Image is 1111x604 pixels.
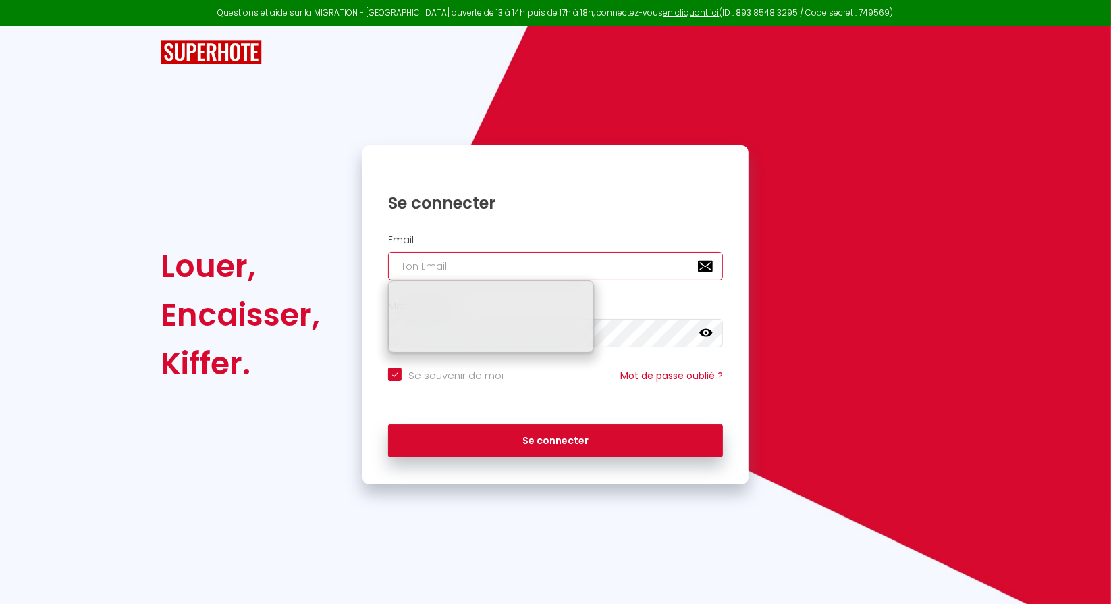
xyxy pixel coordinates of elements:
button: Se connecter [388,424,723,458]
div: Louer, [161,242,320,291]
div: Domaine [70,80,104,89]
div: Mots-clés [168,80,207,89]
h2: Email [388,234,723,246]
a: Mot de passe oublié ? [620,369,723,382]
div: Kiffer. [161,339,320,388]
h1: Se connecter [388,193,723,213]
img: website_grey.svg [22,35,32,46]
a: en cliquant ici [663,7,720,18]
input: Ton Email [388,252,723,280]
img: logo_orange.svg [22,22,32,32]
div: v 4.0.24 [38,22,66,32]
img: tab_domain_overview_orange.svg [55,78,65,89]
div: Encaisser, [161,291,320,339]
img: tab_keywords_by_traffic_grey.svg [153,78,164,89]
img: SuperHote logo [161,40,262,65]
div: Domaine: [DOMAIN_NAME] [35,35,153,46]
